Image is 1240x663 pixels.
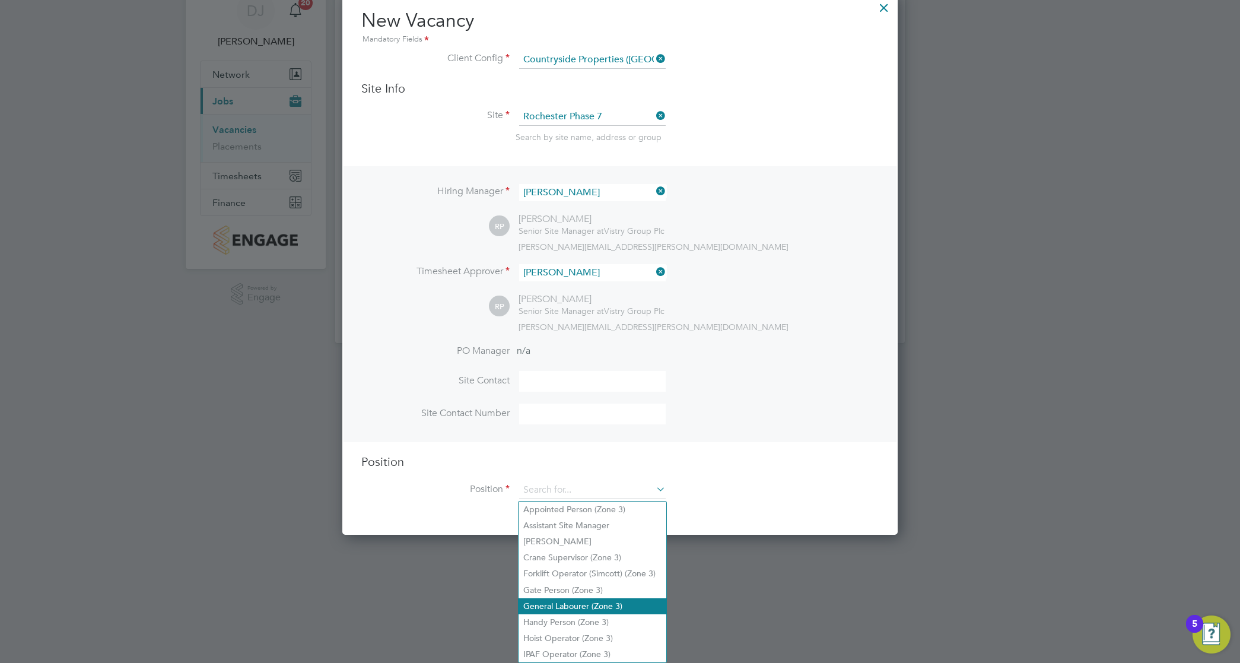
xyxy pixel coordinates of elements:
li: [PERSON_NAME] [519,534,666,550]
span: RP [489,296,510,317]
button: Open Resource Center, 5 new notifications [1193,616,1231,654]
li: Handy Person (Zone 3) [519,614,666,630]
input: Search for... [519,264,666,281]
h3: Site Info [361,81,879,96]
label: Site Contact Number [361,407,510,420]
div: Mandatory Fields [361,33,879,46]
label: PO Manager [361,345,510,357]
span: Senior Site Manager at [519,226,604,236]
label: Position [361,483,510,496]
div: Vistry Group Plc [519,226,664,236]
div: Vistry Group Plc [519,306,664,316]
span: [PERSON_NAME][EMAIL_ADDRESS][PERSON_NAME][DOMAIN_NAME] [519,242,788,252]
label: Site [361,109,510,122]
label: Client Config [361,52,510,65]
div: [PERSON_NAME] [519,293,664,306]
div: [PERSON_NAME] [519,213,664,226]
li: Appointed Person (Zone 3) [519,502,666,518]
li: Hoist Operator (Zone 3) [519,630,666,646]
label: Timesheet Approver [361,265,510,278]
div: 5 [1192,624,1197,639]
li: Crane Supervisor (Zone 3) [519,550,666,566]
li: Forklift Operator (Simcott) (Zone 3) [519,566,666,582]
li: Gate Person (Zone 3) [519,582,666,598]
span: [PERSON_NAME][EMAIL_ADDRESS][PERSON_NAME][DOMAIN_NAME] [519,322,788,332]
label: Site Contact [361,375,510,387]
input: Search for... [519,108,666,126]
li: General Labourer (Zone 3) [519,598,666,614]
li: IPAF Operator (Zone 3) [519,646,666,662]
span: Search by site name, address or group [516,132,662,142]
span: RP [489,216,510,237]
label: Hiring Manager [361,185,510,198]
input: Search for... [519,184,666,201]
span: n/a [517,345,530,357]
input: Search for... [519,51,666,69]
span: Senior Site Manager at [519,306,604,316]
h3: Position [361,454,879,470]
li: Assistant Site Manager [519,518,666,534]
h2: New Vacancy [361,8,879,46]
input: Search for... [519,481,666,499]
